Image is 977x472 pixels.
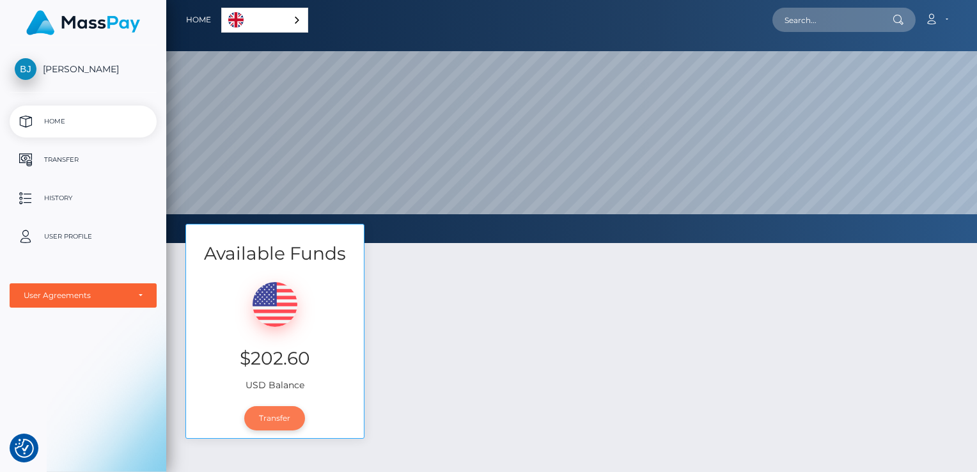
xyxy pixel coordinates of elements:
a: History [10,182,157,214]
img: Revisit consent button [15,439,34,458]
button: Consent Preferences [15,439,34,458]
img: USD.png [253,282,297,327]
div: Language [221,8,308,33]
a: Transfer [10,144,157,176]
div: User Agreements [24,290,129,301]
p: User Profile [15,227,152,246]
a: Home [10,106,157,138]
p: Transfer [15,150,152,169]
a: Home [186,6,211,33]
button: User Agreements [10,283,157,308]
aside: Language selected: English [221,8,308,33]
input: Search... [772,8,893,32]
p: Home [15,112,152,131]
div: USD Balance [186,266,364,398]
h3: Available Funds [186,241,364,266]
h3: $202.60 [196,346,354,371]
a: User Profile [10,221,157,253]
img: MassPay [26,10,140,35]
a: English [222,8,308,32]
a: Transfer [244,406,305,430]
span: [PERSON_NAME] [10,63,157,75]
p: History [15,189,152,208]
